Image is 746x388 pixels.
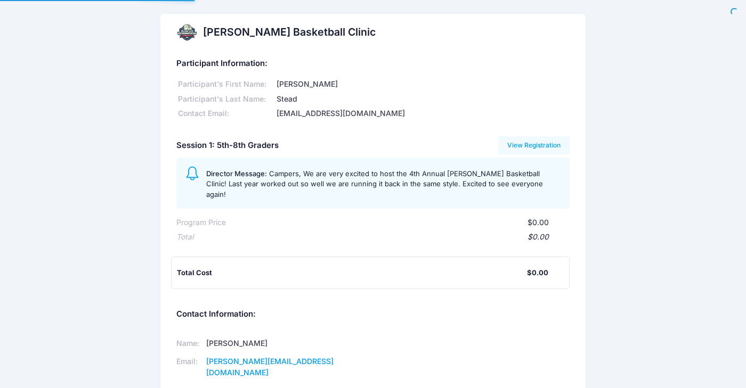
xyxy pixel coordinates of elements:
span: Director Message: [206,169,267,178]
div: $0.00 [193,232,549,243]
span: Campers, We are very excited to host the 4th Annual [PERSON_NAME] Basketball Clinic! Last year wo... [206,169,543,199]
div: [PERSON_NAME] [274,79,570,90]
a: [PERSON_NAME][EMAIL_ADDRESS][DOMAIN_NAME] [206,357,334,377]
td: [PERSON_NAME] [202,335,359,353]
h2: [PERSON_NAME] Basketball Clinic [203,26,376,38]
div: [EMAIL_ADDRESS][DOMAIN_NAME] [274,108,570,119]
td: Email: [176,353,203,382]
td: Name: [176,335,203,353]
a: View Registration [498,136,570,154]
div: Stead [274,94,570,105]
div: Participant's First Name: [176,79,275,90]
h5: Participant Information: [176,59,570,69]
div: Total [176,232,193,243]
div: $0.00 [527,268,548,278]
div: Contact Email: [176,108,275,119]
span: $0.00 [528,218,549,227]
h5: Session 1: 5th-8th Graders [176,141,279,151]
div: Total Cost [177,268,528,278]
h5: Contact Information: [176,310,570,319]
div: Participant's Last Name: [176,94,275,105]
div: Program Price [176,217,226,228]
